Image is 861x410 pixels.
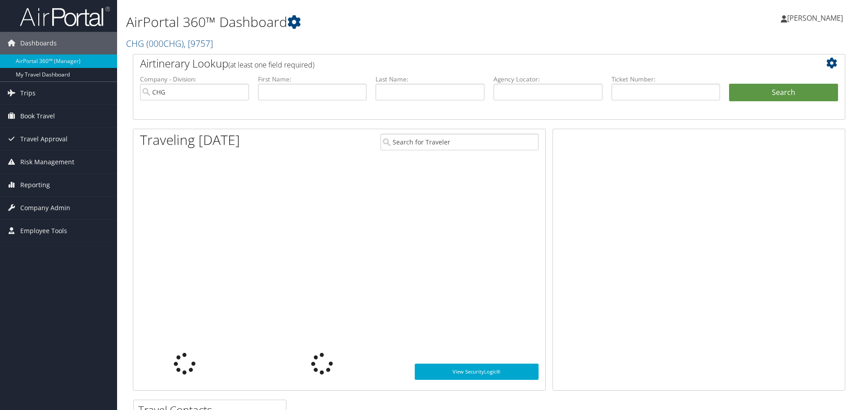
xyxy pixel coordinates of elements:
[140,75,249,84] label: Company - Division:
[20,32,57,54] span: Dashboards
[729,84,838,102] button: Search
[494,75,603,84] label: Agency Locator:
[376,75,485,84] label: Last Name:
[20,220,67,242] span: Employee Tools
[20,82,36,104] span: Trips
[140,56,779,71] h2: Airtinerary Lookup
[781,5,852,32] a: [PERSON_NAME]
[20,105,55,127] span: Book Travel
[126,13,610,32] h1: AirPortal 360™ Dashboard
[20,197,70,219] span: Company Admin
[146,37,184,50] span: ( 000CHG )
[258,75,367,84] label: First Name:
[20,151,74,173] span: Risk Management
[787,13,843,23] span: [PERSON_NAME]
[126,37,213,50] a: CHG
[20,174,50,196] span: Reporting
[415,364,539,380] a: View SecurityLogic®
[184,37,213,50] span: , [ 9757 ]
[228,60,314,70] span: (at least one field required)
[20,128,68,150] span: Travel Approval
[612,75,721,84] label: Ticket Number:
[381,134,539,150] input: Search for Traveler
[140,131,240,149] h1: Traveling [DATE]
[20,6,110,27] img: airportal-logo.png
